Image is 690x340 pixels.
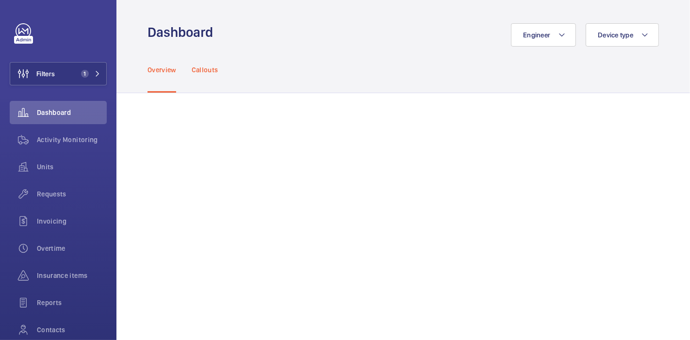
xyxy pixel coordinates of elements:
[192,65,218,75] p: Callouts
[37,271,107,280] span: Insurance items
[148,65,176,75] p: Overview
[37,108,107,117] span: Dashboard
[523,31,550,39] span: Engineer
[598,31,633,39] span: Device type
[511,23,576,47] button: Engineer
[10,62,107,85] button: Filters1
[37,162,107,172] span: Units
[37,243,107,253] span: Overtime
[37,135,107,145] span: Activity Monitoring
[37,189,107,199] span: Requests
[36,69,55,79] span: Filters
[586,23,659,47] button: Device type
[37,298,107,308] span: Reports
[148,23,219,41] h1: Dashboard
[37,325,107,335] span: Contacts
[37,216,107,226] span: Invoicing
[81,70,89,78] span: 1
